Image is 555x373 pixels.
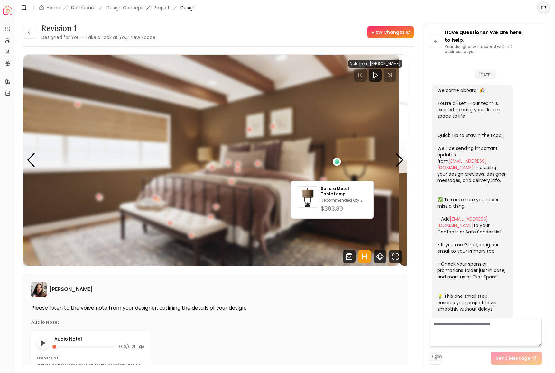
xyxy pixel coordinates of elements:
[343,250,356,263] svg: Shop Products from this design
[154,5,170,11] a: Project
[348,60,402,68] div: Note from [PERSON_NAME]
[117,344,135,349] span: 0:00 / 0:21
[23,55,399,266] img: Design Render 1
[374,250,386,263] svg: 360 View
[36,337,49,350] button: Play audio note
[47,5,60,11] a: Home
[36,356,145,361] p: Transcript:
[445,44,542,54] p: Your designer will respond within 2 business days.
[3,6,12,15] a: Spacejoy
[321,186,368,196] p: Sanora Metal Table Lamp
[437,158,486,171] a: [EMAIL_ADDRESS][DOMAIN_NAME]
[71,5,96,11] a: Dashboard
[41,34,155,41] small: Designed for You – Take a Look at Your New Space
[31,282,47,297] img: Maria Castillero
[31,305,399,311] p: Please listen to the voice note from your designer, outlining the details of your design.
[297,186,368,213] a: Sanora Metal Table LampSanora Metal Table LampRecommended Qty:2$393.80
[3,6,12,15] img: Spacejoy Logo
[389,250,402,263] svg: Fullscreen
[475,70,496,79] span: [DATE]
[297,188,318,209] img: Sanora Metal Table Lamp
[49,286,93,293] h6: [PERSON_NAME]
[538,2,549,14] span: TR
[437,216,488,229] a: [EMAIL_ADDRESS][DOMAIN_NAME]
[106,5,143,11] li: Design Concept
[537,1,550,14] button: TR
[41,23,155,33] h3: Revision 1
[39,5,196,11] nav: breadcrumb
[321,198,368,203] p: Recommended Qty: 2
[371,71,379,79] svg: Play
[180,5,196,11] span: Design
[358,250,371,263] svg: Hotspots Toggle
[54,336,145,342] p: Audio Note 1
[23,55,407,266] div: Carousel
[31,319,59,325] p: Audio Note:
[395,153,404,167] div: Next slide
[23,55,399,266] div: 1 / 6
[367,26,414,38] a: View Changes
[27,153,35,167] div: Previous slide
[437,87,506,370] div: Welcome aboard! 🎉 You’re all set — our team is excited to bring your dream space to life. Quick T...
[445,29,542,44] p: Have questions? We are here to help.
[138,343,145,350] div: Mute audio
[321,204,368,213] div: $393.80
